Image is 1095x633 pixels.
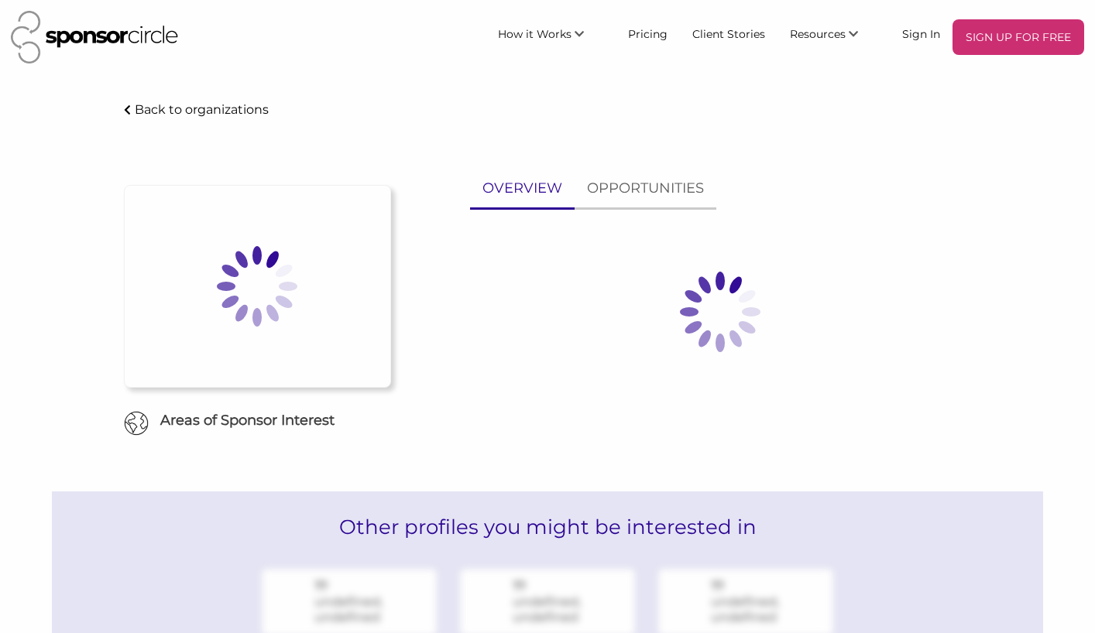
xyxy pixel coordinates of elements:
[616,19,680,47] a: Pricing
[486,19,616,55] li: How it Works
[890,19,953,47] a: Sign In
[180,209,335,364] img: Loading spinner
[52,491,1043,563] h2: Other profiles you might be interested in
[643,234,798,389] img: Loading spinner
[135,102,269,117] p: Back to organizations
[777,19,890,55] li: Resources
[112,411,403,430] h6: Areas of Sponsor Interest
[680,19,777,47] a: Client Stories
[482,177,562,200] p: OVERVIEW
[11,11,178,63] img: Sponsor Circle Logo
[498,27,572,41] span: How it Works
[959,26,1078,49] p: SIGN UP FOR FREE
[790,27,846,41] span: Resources
[124,411,149,436] img: Globe Icon
[587,177,704,200] p: OPPORTUNITIES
